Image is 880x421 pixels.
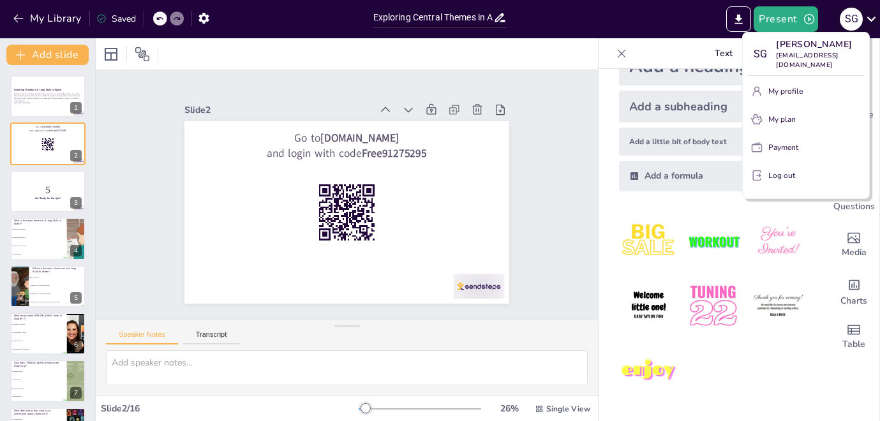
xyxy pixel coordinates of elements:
[748,81,864,101] button: My profile
[768,170,795,181] p: Log out
[748,109,864,129] button: My plan
[776,51,864,70] p: [EMAIL_ADDRESS][DOMAIN_NAME]
[768,114,796,125] p: My plan
[748,137,864,158] button: Payment
[748,165,864,186] button: Log out
[776,38,864,51] p: [PERSON_NAME]
[768,85,803,97] p: My profile
[768,142,798,153] p: Payment
[748,43,771,66] div: S G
